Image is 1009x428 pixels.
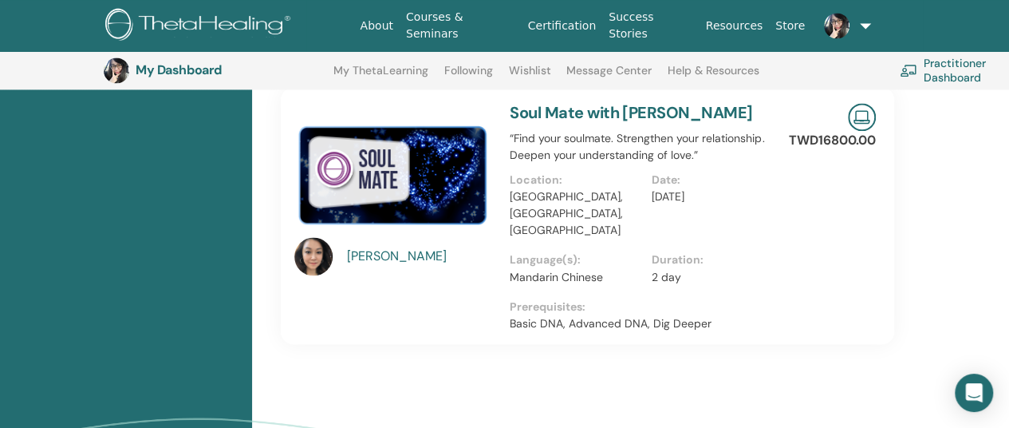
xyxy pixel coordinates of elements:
a: About [354,11,400,41]
img: default.jpg [104,57,129,83]
a: Message Center [566,64,652,89]
img: Live Online Seminar [848,103,876,131]
p: Duration: [652,252,783,268]
p: “Find your soulmate. Strengthen your relationship. Deepen your understanding of love.” [510,130,793,164]
a: Resources [700,11,770,41]
p: Basic DNA, Advanced DNA, Dig Deeper [510,315,793,331]
img: default.jpg [824,13,849,38]
a: Wishlist [509,64,551,89]
img: chalkboard-teacher.svg [900,64,917,77]
p: [DATE] [652,188,783,205]
p: 2 day [652,268,783,285]
img: Soul Mate [294,103,491,241]
a: Soul Mate with [PERSON_NAME] [510,102,752,123]
p: TWD16800.00 [789,131,876,150]
a: Certification [522,11,602,41]
div: Open Intercom Messenger [955,374,993,412]
h3: My Dashboard [136,62,295,77]
a: Success Stories [602,2,699,49]
p: Language(s): [510,252,641,268]
a: My ThetaLearning [333,64,428,89]
p: Date: [652,172,783,188]
p: Prerequisites: [510,298,793,315]
img: logo.png [105,8,296,44]
a: [PERSON_NAME] [347,247,495,266]
a: Help & Resources [668,64,759,89]
img: default.jpg [294,237,333,275]
a: Store [769,11,811,41]
p: Mandarin Chinese [510,268,641,285]
p: [GEOGRAPHIC_DATA], [GEOGRAPHIC_DATA], [GEOGRAPHIC_DATA] [510,188,641,239]
a: Courses & Seminars [400,2,522,49]
a: Following [444,64,493,89]
p: Location: [510,172,641,188]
